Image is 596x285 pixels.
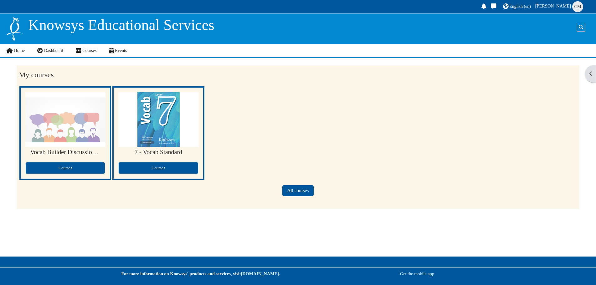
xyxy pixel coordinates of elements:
[535,3,571,8] span: [PERSON_NAME]
[59,165,72,170] span: Course
[400,271,434,276] a: Get the mobile app
[69,44,103,57] a: Courses
[479,2,488,12] div: Show notification window with no new notifications
[152,165,165,170] span: Course
[19,70,577,79] h2: My courses
[115,48,127,53] span: Events
[28,16,214,34] p: Knowsys Educational Services
[534,1,585,13] a: User menu
[489,2,499,12] a: Toggle messaging drawer There are 0 unread conversations
[502,2,532,12] a: English ‎(en)‎
[31,44,69,57] a: Dashboard
[44,48,63,53] span: Dashboard
[103,44,133,57] a: Events
[123,149,193,156] a: 7 - Vocab Standard
[509,4,531,9] span: English ‎(en)‎
[282,185,313,196] a: All courses
[6,44,133,57] nav: Site links
[572,1,583,12] span: Cassandra Maldonado
[25,162,105,174] a: Course
[14,48,25,53] span: Home
[490,3,497,9] i: Toggle messaging drawer
[118,162,198,174] a: Course
[82,48,96,53] span: Courses
[241,271,279,276] a: [DOMAIN_NAME]
[121,271,280,276] strong: For more information on Knowsys' products and services, visit .
[30,149,100,156] a: Vocab Builder Discussion Forum
[6,16,23,41] img: Logo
